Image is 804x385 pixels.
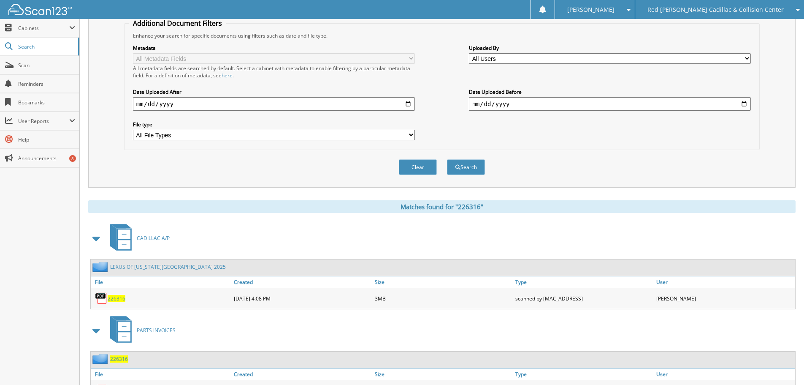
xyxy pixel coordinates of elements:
div: scanned by [MAC_ADDRESS] [513,290,654,307]
div: Enhance your search for specific documents using filters such as date and file type. [129,32,755,39]
span: Announcements [18,155,75,162]
button: Search [447,159,485,175]
a: CADILLAC A/P [105,221,170,255]
a: LEXUS OF [US_STATE][GEOGRAPHIC_DATA] 2025 [110,263,226,270]
a: PARTS INVOICES [105,314,176,347]
a: 226316 [108,295,125,302]
img: folder2.png [92,262,110,272]
a: User [654,276,795,288]
input: end [469,97,751,111]
a: Size [373,276,514,288]
a: File [91,369,232,380]
img: folder2.png [92,354,110,364]
img: PDF.png [95,292,108,305]
span: PARTS INVOICES [137,327,176,334]
a: here [222,72,233,79]
label: File type [133,121,415,128]
span: User Reports [18,117,69,125]
a: Type [513,276,654,288]
span: Scan [18,62,75,69]
div: [PERSON_NAME] [654,290,795,307]
label: Date Uploaded After [133,88,415,96]
button: Clear [399,159,437,175]
a: User [654,369,795,380]
div: All metadata fields are searched by default. Select a cabinet with metadata to enable filtering b... [133,65,415,79]
a: 226316 [110,355,128,363]
span: Red [PERSON_NAME] Cadillac & Collision Center [647,7,784,12]
span: Reminders [18,80,75,87]
a: Size [373,369,514,380]
span: Bookmarks [18,99,75,106]
span: CADILLAC A/P [137,235,170,242]
div: 3MB [373,290,514,307]
span: Search [18,43,74,50]
span: Help [18,136,75,143]
a: Created [232,276,373,288]
label: Date Uploaded Before [469,88,751,96]
a: File [91,276,232,288]
a: Type [513,369,654,380]
a: Created [232,369,373,380]
div: 8 [69,155,76,162]
label: Metadata [133,44,415,52]
span: [PERSON_NAME] [567,7,615,12]
span: Cabinets [18,25,69,32]
input: start [133,97,415,111]
img: scan123-logo-white.svg [8,4,72,15]
div: Matches found for "226316" [88,200,796,213]
label: Uploaded By [469,44,751,52]
legend: Additional Document Filters [129,19,226,28]
div: [DATE] 4:08 PM [232,290,373,307]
